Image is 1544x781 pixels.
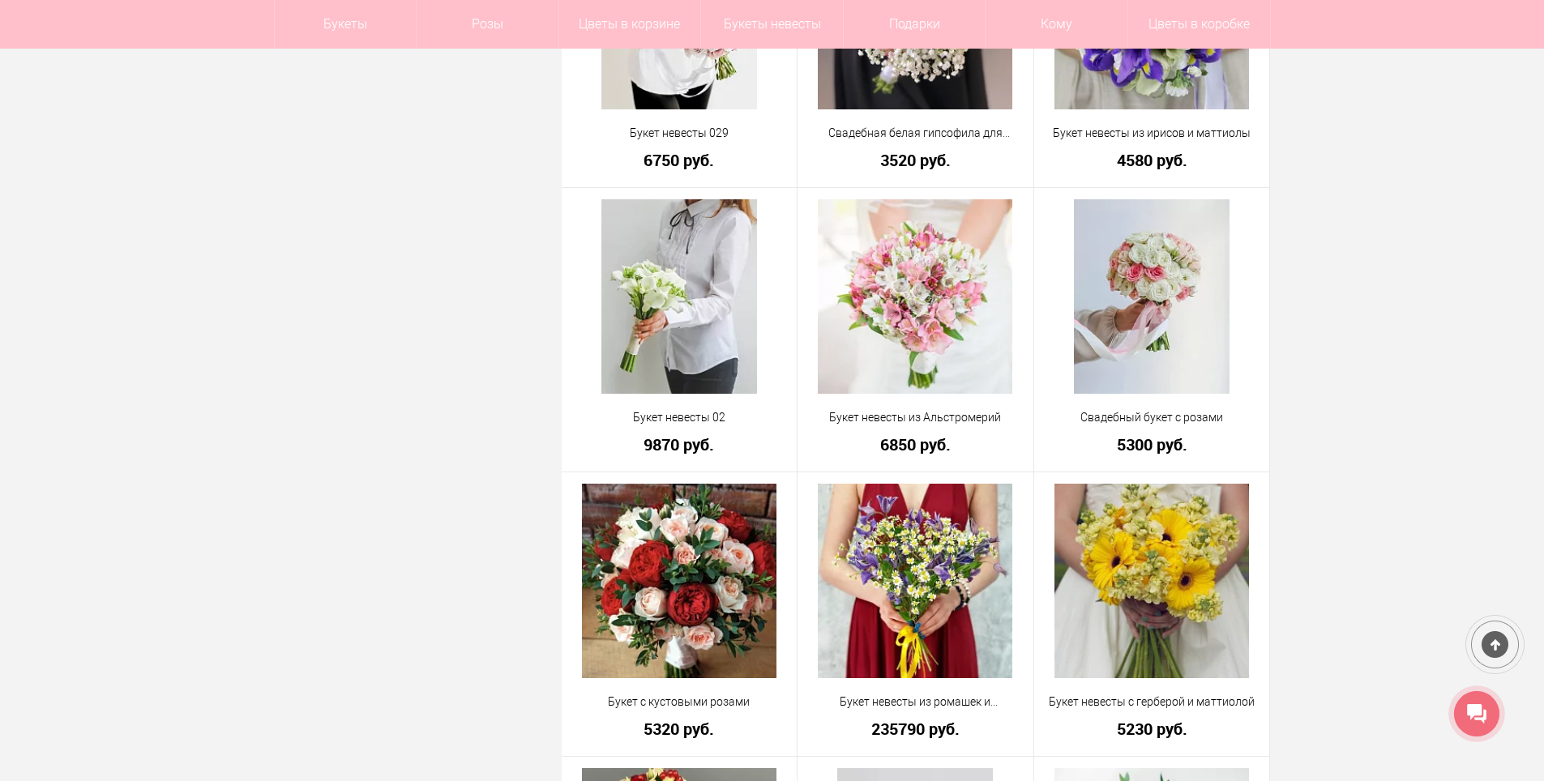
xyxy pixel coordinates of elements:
[1054,484,1249,678] img: Букет невесты с герберой и маттиолой
[1045,436,1260,453] a: 5300 руб.
[808,436,1023,453] a: 6850 руб.
[572,436,787,453] a: 9870 руб.
[572,694,787,711] a: Букет с кустовыми розами
[1045,720,1260,737] a: 5230 руб.
[818,484,1012,678] img: Букет невесты из ромашек и клематисов
[572,152,787,169] a: 6750 руб.
[1045,694,1260,711] a: Букет невесты с герберой и маттиолой
[1045,125,1260,142] a: Букет невесты из ирисов и маттиолы
[601,199,757,394] img: Букет невесты 02
[808,694,1023,711] a: Букет невесты из ромашек и клематисов
[572,125,787,142] a: Букет невесты 029
[808,125,1023,142] a: Свадебная белая гипсофила для невесты
[1045,409,1260,426] a: Свадебный букет с розами
[572,409,787,426] a: Букет невесты 02
[808,152,1023,169] a: 3520 руб.
[808,409,1023,426] a: Букет невесты из Альстромерий
[582,484,776,678] img: Букет с кустовыми розами
[818,199,1012,394] img: Букет невесты из Альстромерий
[1074,199,1230,394] img: Свадебный букет с розами
[808,720,1023,737] a: 235790 руб.
[572,720,787,737] a: 5320 руб.
[1045,152,1260,169] a: 4580 руб.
